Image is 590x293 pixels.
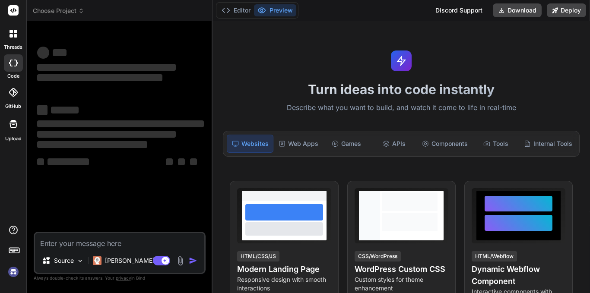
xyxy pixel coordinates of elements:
[6,265,21,279] img: signin
[324,135,369,153] div: Games
[371,135,417,153] div: APIs
[37,105,48,115] span: ‌
[218,82,585,97] h1: Turn ideas into code instantly
[34,274,206,282] p: Always double-check its answers. Your in Bind
[53,49,67,56] span: ‌
[175,256,185,266] img: attachment
[116,275,131,280] span: privacy
[419,135,471,153] div: Components
[355,251,401,261] div: CSS/WordPress
[33,6,84,15] span: Choose Project
[48,158,89,165] span: ‌
[5,103,21,110] label: GitHub
[37,141,147,148] span: ‌
[7,72,19,80] label: code
[37,74,162,81] span: ‌
[178,158,185,165] span: ‌
[520,135,576,153] div: Internal Tools
[93,256,102,265] img: Claude 4 Sonnet
[237,263,331,275] h4: Modern Landing Page
[76,257,84,265] img: Pick Models
[237,275,331,293] p: Responsive design with smooth interactions
[472,251,517,261] div: HTML/Webflow
[430,3,488,17] div: Discord Support
[237,251,279,261] div: HTML/CSS/JS
[254,4,296,16] button: Preview
[493,3,542,17] button: Download
[218,102,585,113] p: Describe what you want to build, and watch it come to life in real-time
[37,131,176,138] span: ‌
[54,256,74,265] p: Source
[275,135,322,153] div: Web Apps
[547,3,586,17] button: Deploy
[37,47,49,59] span: ‌
[355,275,448,293] p: Custom styles for theme enhancement
[227,135,273,153] div: Websites
[189,256,197,265] img: icon
[37,158,44,165] span: ‌
[190,158,197,165] span: ‌
[5,135,22,142] label: Upload
[472,263,565,287] h4: Dynamic Webflow Component
[218,4,254,16] button: Editor
[355,263,448,275] h4: WordPress Custom CSS
[4,44,22,51] label: threads
[37,64,176,71] span: ‌
[105,256,169,265] p: [PERSON_NAME] 4 S..
[37,120,204,127] span: ‌
[166,158,173,165] span: ‌
[51,107,79,113] span: ‌
[473,135,519,153] div: Tools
